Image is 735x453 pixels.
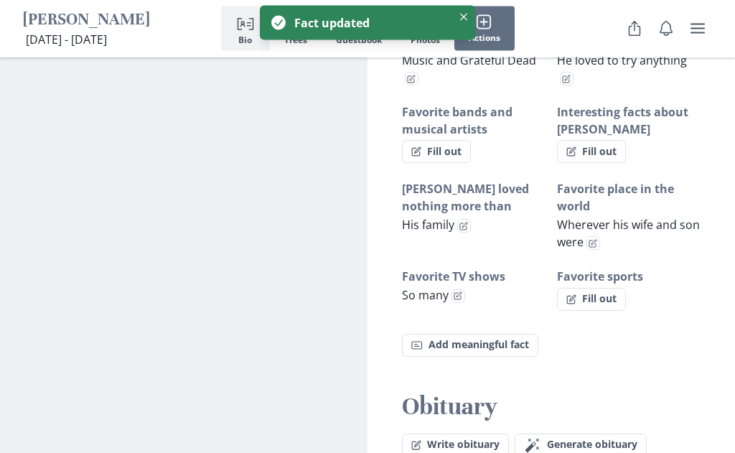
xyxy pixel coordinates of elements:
div: Fact updated [294,14,446,32]
button: Edit fact [451,290,465,304]
span: Generate obituary [547,439,637,452]
span: He loved to try anything [557,53,687,69]
button: Fill out [557,141,626,164]
button: Edit fact [586,237,600,251]
span: Actions [469,33,500,43]
button: Close [455,9,472,26]
span: [DATE] - [DATE] [26,32,107,47]
h3: Favorite TV shows [402,268,546,286]
h3: Favorite sports [557,268,701,286]
button: Share Obituary [620,14,649,43]
h3: [PERSON_NAME] loved nothing more than [402,181,546,215]
span: Trees [284,35,307,45]
h1: [PERSON_NAME] [23,9,150,32]
h3: Favorite place in the world [557,181,701,215]
button: Edit fact [405,73,418,86]
button: Fill out [557,289,626,312]
span: Music and Grateful Dead [402,53,536,69]
button: Bio [221,6,270,51]
span: Guestbook [336,35,382,45]
button: Edit fact [560,73,574,86]
button: user menu [683,14,712,43]
h2: Obituary [402,392,701,423]
span: So many [402,288,449,304]
span: Bio [238,35,252,45]
h3: Favorite bands and musical artists [402,104,546,139]
button: Actions [454,6,515,51]
h3: Interesting facts about [PERSON_NAME] [557,104,701,139]
span: Photos [411,35,440,45]
span: His family [402,218,454,233]
button: Fill out [402,141,471,164]
button: Add meaningful fact [402,335,538,358]
button: Notifications [652,14,680,43]
span: Wherever his wife and son were [557,218,700,251]
button: Edit fact [457,220,471,233]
